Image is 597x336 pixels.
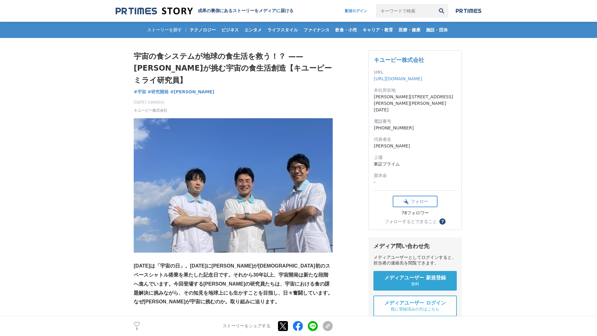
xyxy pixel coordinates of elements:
[374,76,422,81] a: [URL][DOMAIN_NAME]
[223,324,271,329] p: ストーリーをシェアする
[456,8,481,13] img: prtimes
[148,89,169,95] a: #研究開発
[360,22,396,38] a: キャリア・教育
[219,22,241,38] a: ビジネス
[373,296,457,316] a: メディアユーザー ログイン 既に登録済みの方はこちら
[374,154,456,161] dt: 上場
[440,219,445,224] span: ？
[360,27,396,33] span: キャリア・教育
[374,143,456,149] dd: [PERSON_NAME]
[373,255,457,266] div: メディアユーザーとしてログインすると、担当者の連絡先を閲覧できます。
[376,4,435,18] input: キーワードで検索
[134,315,333,324] p: 研究員プロフィール（写真左から）
[134,100,167,105] span: [DATE] 10時00分
[435,4,448,18] button: 検索
[393,210,437,216] div: 78フォロワー
[265,22,300,38] a: ライフスタイル
[373,242,457,250] div: メディア問い合わせ先
[391,306,439,312] span: 既に登録済みの方はこちら
[301,22,332,38] a: ファイナンス
[374,125,456,131] dd: [PHONE_NUMBER]
[187,22,218,38] a: テクノロジー
[339,4,373,18] a: 配信ログイン
[374,94,456,113] dd: [PERSON_NAME][STREET_ADDRESS][PERSON_NAME][PERSON_NAME][DATE]
[374,69,456,76] dt: URL
[374,179,456,185] dd: -
[301,27,332,33] span: ファイナンス
[439,218,446,225] button: ？
[134,108,167,113] a: キユーピー株式会社
[374,87,456,94] dt: 本社所在地
[333,27,359,33] span: 飲食・小売
[374,172,456,179] dt: 資本金
[333,22,359,38] a: 飲食・小売
[134,328,140,331] p: 9
[116,7,294,15] a: 成果の裏側にあるストーリーをメディアに届ける 成果の裏側にあるストーリーをメディアに届ける
[170,89,214,95] a: #[PERSON_NAME]
[423,27,450,33] span: 施設・団体
[374,57,424,63] a: キユーピー株式会社
[385,219,437,224] div: フォローするとできること
[411,281,419,287] span: 無料
[134,50,333,86] h1: 宇宙の食システムが地球の食生活を救う！？ —— [PERSON_NAME]が挑む宇宙の食生活創造【キユーピー ミライ研究員】
[396,22,423,38] a: 医療・健康
[374,136,456,143] dt: 代表者名
[187,27,218,33] span: テクノロジー
[134,118,333,253] img: thumbnail_24e871d0-83d7-11f0-81ba-bfccc2c5b4a3.jpg
[384,275,446,281] span: メディアユーザー 新規登録
[393,196,437,207] button: フォロー
[198,8,294,14] h2: 成果の裏側にあるストーリーをメディアに届ける
[384,300,446,306] span: メディアユーザー ログイン
[134,89,146,95] a: #宇宙
[219,27,241,33] span: ビジネス
[423,22,450,38] a: 施設・団体
[242,27,264,33] span: エンタメ
[374,161,456,167] dd: 東証プライム
[242,22,264,38] a: エンタメ
[265,27,300,33] span: ライフスタイル
[374,118,456,125] dt: 電話番号
[134,263,333,304] strong: [DATE]は「宇宙の日」。[DATE]に[PERSON_NAME]が[DEMOGRAPHIC_DATA]初のスペースシャトル搭乗を果たした記念日です。それから30年以上、宇宙開発は新たな段階へ...
[396,27,423,33] span: 医療・健康
[373,271,457,291] a: メディアユーザー 新規登録 無料
[116,7,193,15] img: 成果の裏側にあるストーリーをメディアに届ける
